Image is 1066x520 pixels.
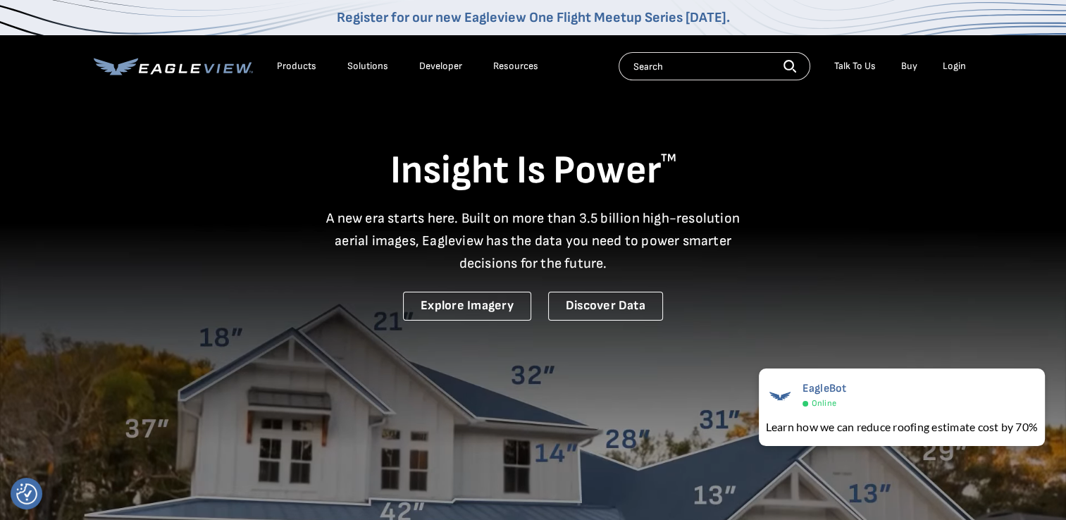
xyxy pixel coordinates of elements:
[318,207,749,275] p: A new era starts here. Built on more than 3.5 billion high-resolution aerial images, Eagleview ha...
[943,60,966,73] div: Login
[766,382,794,410] img: EagleBot
[493,60,538,73] div: Resources
[901,60,917,73] a: Buy
[802,382,847,395] span: EagleBot
[419,60,462,73] a: Developer
[337,9,730,26] a: Register for our new Eagleview One Flight Meetup Series [DATE].
[347,60,388,73] div: Solutions
[812,398,836,409] span: Online
[16,483,37,504] button: Consent Preferences
[16,483,37,504] img: Revisit consent button
[403,292,531,321] a: Explore Imagery
[94,147,973,196] h1: Insight Is Power
[548,292,663,321] a: Discover Data
[619,52,810,80] input: Search
[834,60,876,73] div: Talk To Us
[766,419,1038,435] div: Learn how we can reduce roofing estimate cost by 70%
[277,60,316,73] div: Products
[661,151,676,165] sup: TM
